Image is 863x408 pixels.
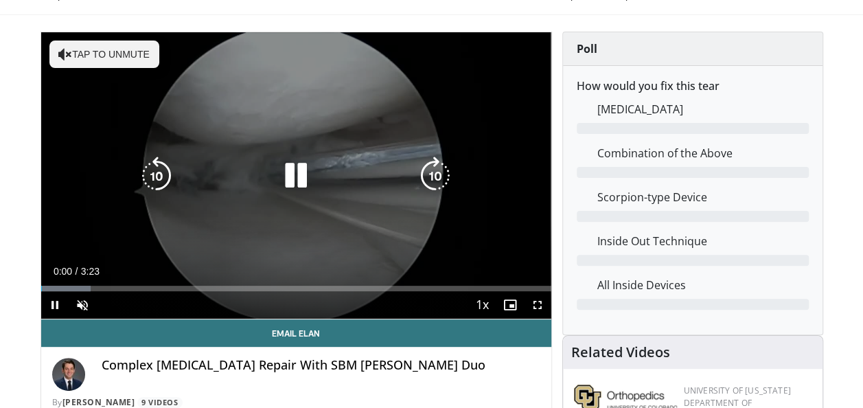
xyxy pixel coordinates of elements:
[587,101,819,117] dd: [MEDICAL_DATA]
[54,266,72,277] span: 0:00
[587,277,819,293] dd: All Inside Devices
[69,291,96,319] button: Unmute
[76,266,78,277] span: /
[587,189,819,205] dd: Scorpion-type Device
[587,233,819,249] dd: Inside Out Technique
[62,396,135,408] a: [PERSON_NAME]
[81,266,100,277] span: 3:23
[587,145,819,161] dd: Combination of the Above
[49,41,159,68] button: Tap to unmute
[41,32,551,319] video-js: Video Player
[496,291,524,319] button: Enable picture-in-picture mode
[577,80,809,93] h6: How would you fix this tear
[524,291,551,319] button: Fullscreen
[571,344,670,361] h4: Related Videos
[41,319,551,347] a: Email Elan
[577,41,597,56] strong: Poll
[469,291,496,319] button: Playback Rate
[41,291,69,319] button: Pause
[41,286,551,291] div: Progress Bar
[102,358,540,373] h4: Complex [MEDICAL_DATA] Repair With SBM [PERSON_NAME] Duo
[52,358,85,391] img: Avatar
